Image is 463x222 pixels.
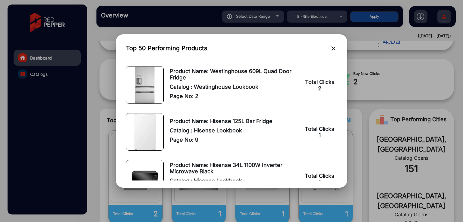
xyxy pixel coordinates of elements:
img: Product Image [126,66,163,103]
span: 1 [319,132,321,138]
img: Product Image [126,113,163,150]
span: Page No: 2 [170,93,298,99]
span: Catalog : Westinghouse Lookbook [170,84,298,90]
span: Catalog : Hisense Lookbook [170,177,298,184]
span: Page No: 9 [170,137,298,143]
img: Product Image [126,160,163,197]
span: 2 [318,85,321,91]
span: Total Clicks [305,173,334,179]
span: Catalog : Hisense Lookbook [170,127,298,134]
mat-icon: close [330,45,337,52]
span: 1 [319,179,321,185]
h3: Top 50 Performing Products [126,45,207,52]
span: Product Name: Hisense 34L 1100W Inverter Microwave Black [170,162,298,174]
span: Total Clicks [305,126,334,132]
span: Product Name: Hisense 125L Bar Fridge [170,118,298,124]
span: Total Clicks [305,79,335,85]
span: Product Name: Westinghouse 609L Quad Door Fridge [170,68,298,81]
